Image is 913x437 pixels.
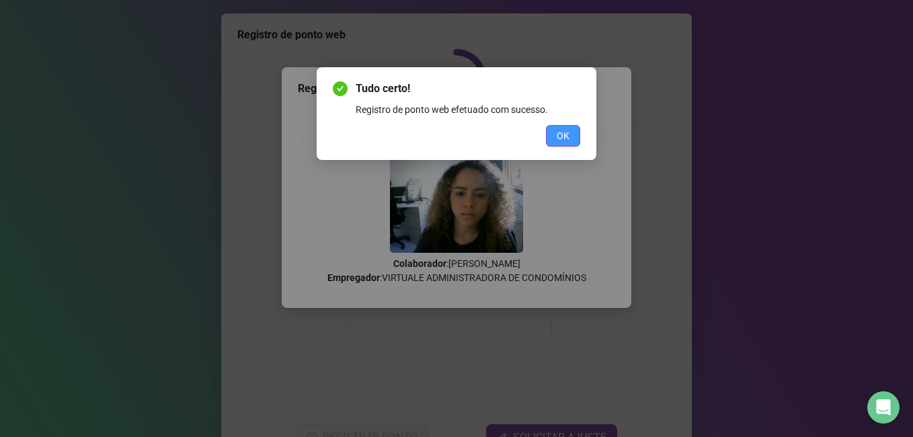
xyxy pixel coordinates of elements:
span: OK [557,128,569,143]
div: Open Intercom Messenger [867,391,900,424]
button: OK [546,125,580,147]
span: check-circle [333,81,348,96]
span: Tudo certo! [356,81,580,97]
div: Registro de ponto web efetuado com sucesso. [356,102,580,117]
